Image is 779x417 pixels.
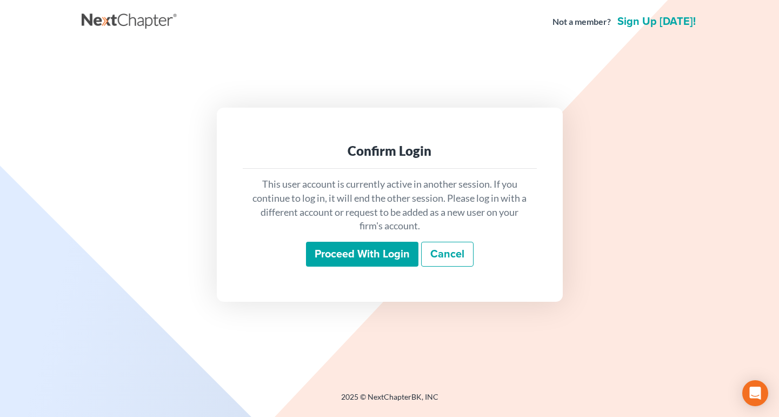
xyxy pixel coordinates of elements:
[742,380,768,406] div: Open Intercom Messenger
[251,142,528,160] div: Confirm Login
[251,177,528,233] p: This user account is currently active in another session. If you continue to log in, it will end ...
[82,392,698,411] div: 2025 © NextChapterBK, INC
[552,16,611,28] strong: Not a member?
[615,16,698,27] a: Sign up [DATE]!
[306,242,418,267] input: Proceed with login
[421,242,474,267] a: Cancel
